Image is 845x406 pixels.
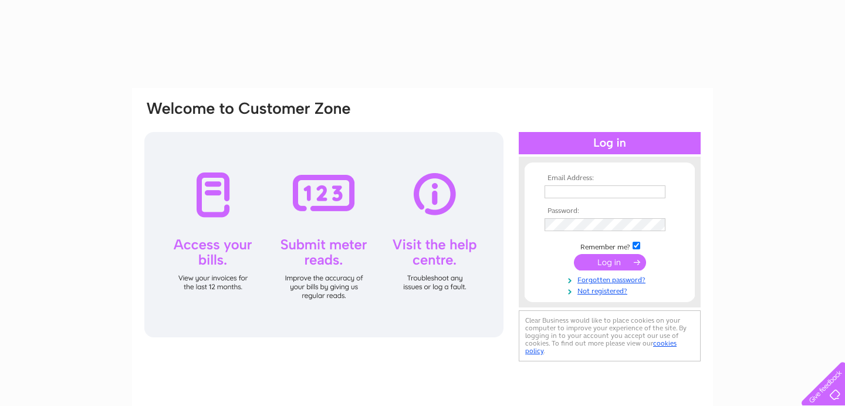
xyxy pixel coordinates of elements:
a: Forgotten password? [545,273,678,285]
a: cookies policy [525,339,677,355]
th: Email Address: [542,174,678,182]
td: Remember me? [542,240,678,252]
th: Password: [542,207,678,215]
input: Submit [574,254,646,270]
div: Clear Business would like to place cookies on your computer to improve your experience of the sit... [519,310,701,361]
a: Not registered? [545,285,678,296]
